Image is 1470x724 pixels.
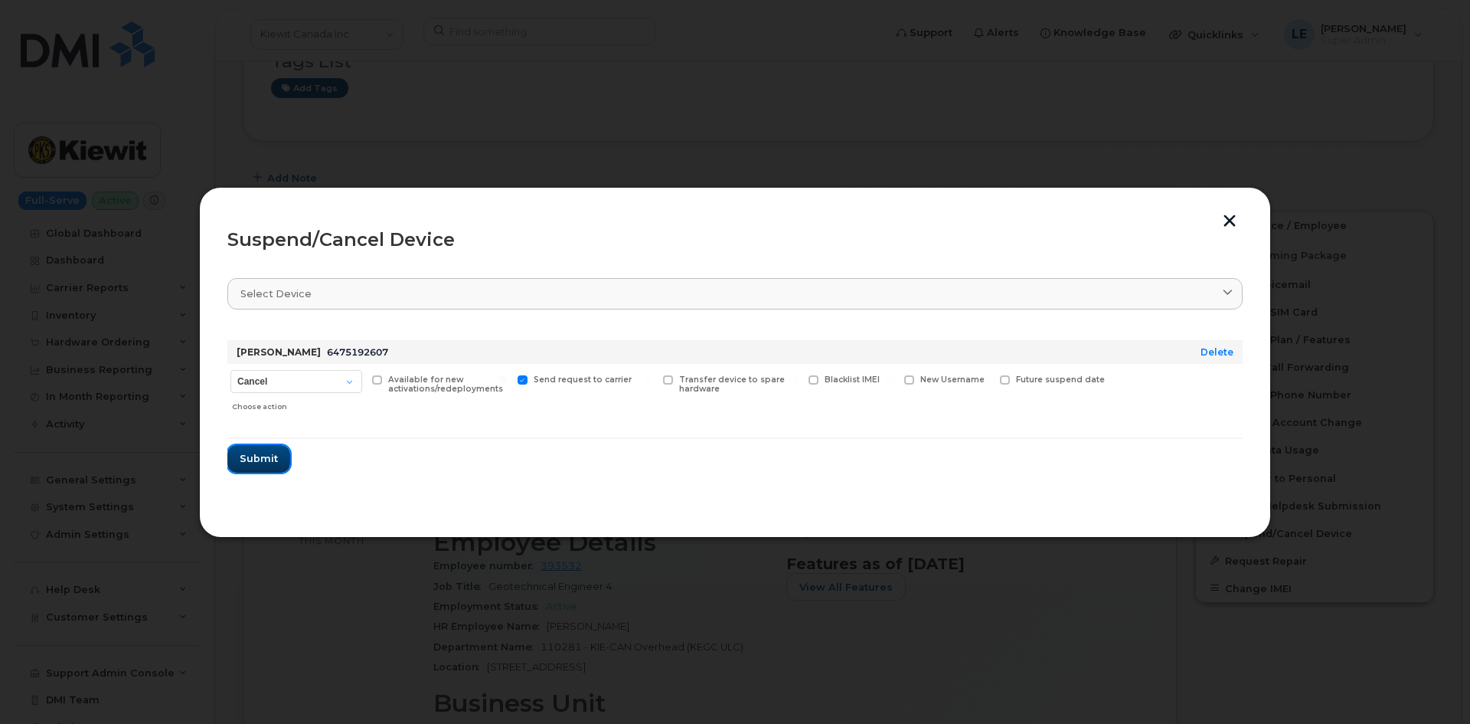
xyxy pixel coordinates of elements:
span: Blacklist IMEI [825,375,880,385]
span: New Username [920,375,985,385]
input: Transfer device to spare hardware [645,375,652,383]
span: Select device [240,287,312,301]
iframe: Messenger Launcher [1403,657,1459,713]
input: Send request to carrier [499,375,507,383]
input: Future suspend date [982,375,989,383]
div: Choose action [232,395,362,413]
a: Delete [1200,346,1233,358]
a: Select device [227,278,1243,310]
input: New Username [886,375,893,383]
strong: [PERSON_NAME] [237,346,321,358]
span: Transfer device to spare hardware [679,375,785,395]
input: Available for new activations/redeployments [354,375,361,383]
span: Available for new activations/redeployments [388,375,503,395]
span: Submit [240,451,278,466]
span: Send request to carrier [534,375,632,385]
div: Suspend/Cancel Device [227,231,1243,249]
span: Future suspend date [1016,375,1105,385]
button: Submit [227,445,290,473]
span: 6475192607 [327,346,388,358]
input: Blacklist IMEI [790,375,798,383]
